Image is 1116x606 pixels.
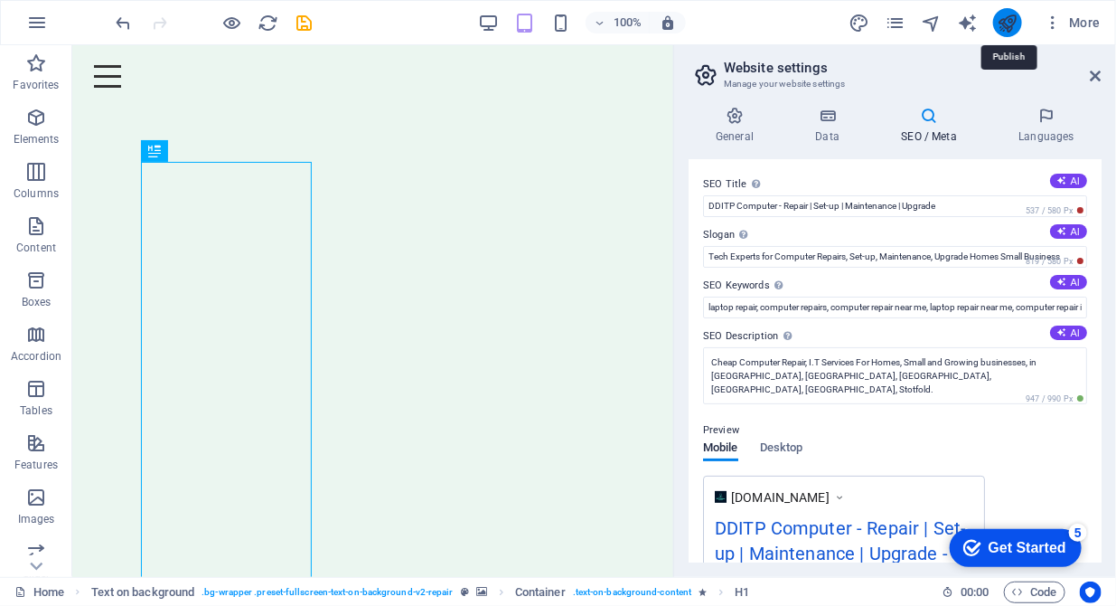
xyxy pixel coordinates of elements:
button: text_generator [957,12,979,33]
p: Columns [14,186,59,201]
div: Get Started [53,20,131,36]
h4: Languages [991,107,1102,145]
button: SEO Keywords [1050,275,1087,289]
button: Slogan [1050,224,1087,239]
input: Slogan... [703,246,1087,268]
button: 100% [586,12,650,33]
h6: Session time [942,582,989,603]
p: Favorites [13,78,59,92]
h4: General [689,107,788,145]
button: Usercentrics [1080,582,1102,603]
button: navigator [921,12,943,33]
span: Mobile [703,437,738,462]
button: Click here to leave preview mode and continue editing [221,12,243,33]
p: Features [14,458,58,472]
label: Slogan [703,224,1087,246]
h4: SEO / Meta [874,107,991,145]
span: 537 / 580 Px [1022,204,1087,217]
i: Element contains an animation [699,587,707,597]
h4: Data [788,107,874,145]
span: [DOMAIN_NAME] [731,488,830,507]
h2: Website settings [724,60,1102,76]
label: SEO Title [703,174,1087,195]
p: Accordion [11,349,61,364]
a: Click to cancel selection. Double-click to open Pages [14,582,64,603]
i: Design (Ctrl+Alt+Y) [849,13,869,33]
img: DDITPlogo-wuXivDrzucNT0yLNY7GeLQ-4Ut-qQ6Kut8reDGCMmtB4g.png [715,491,727,503]
div: Preview [703,441,802,476]
i: Reload page [258,13,279,33]
h3: Manage your website settings [724,76,1065,92]
button: reload [258,12,279,33]
span: 819 / 580 Px [1022,255,1087,268]
p: Tables [20,403,52,418]
h6: 100% [613,12,642,33]
i: Save (Ctrl+S) [295,13,315,33]
p: Preview [703,420,739,441]
span: Click to select. Double-click to edit [515,582,566,603]
i: This element is a customizable preset [461,587,469,597]
span: Desktop [760,437,803,462]
span: Code [1012,582,1057,603]
i: This element contains a background [476,587,487,597]
p: Content [16,241,56,255]
button: save [294,12,315,33]
button: publish [993,8,1022,37]
p: Boxes [22,295,52,309]
span: . bg-wrapper .preset-fullscreen-text-on-background-v2-repair [202,582,453,603]
button: Code [1004,582,1065,603]
p: Images [18,512,55,526]
nav: breadcrumb [91,582,750,603]
label: SEO Description [703,326,1087,347]
button: SEO Description [1050,326,1087,340]
span: Click to select. Double-click to edit [736,582,750,603]
span: 947 / 990 Px [1022,393,1087,405]
label: SEO Keywords [703,275,1087,297]
button: SEO Title [1050,174,1087,188]
button: undo [113,12,135,33]
button: design [849,12,870,33]
i: Navigator [921,13,942,33]
button: More [1036,8,1108,37]
p: Elements [14,132,60,147]
i: On resize automatically adjust zoom level to fit chosen device. [660,14,676,31]
span: 00 00 [961,582,989,603]
i: AI Writer [957,13,978,33]
div: 5 [134,4,152,22]
div: Get Started 5 items remaining, 0% complete [14,9,146,47]
button: pages [885,12,906,33]
span: More [1044,14,1101,32]
span: Click to select. Double-click to edit [91,582,195,603]
i: Undo: Change slogan (Ctrl+Z) [114,13,135,33]
span: . text-on-background-content [573,582,692,603]
i: Pages (Ctrl+Alt+S) [885,13,905,33]
span: : [973,585,976,599]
